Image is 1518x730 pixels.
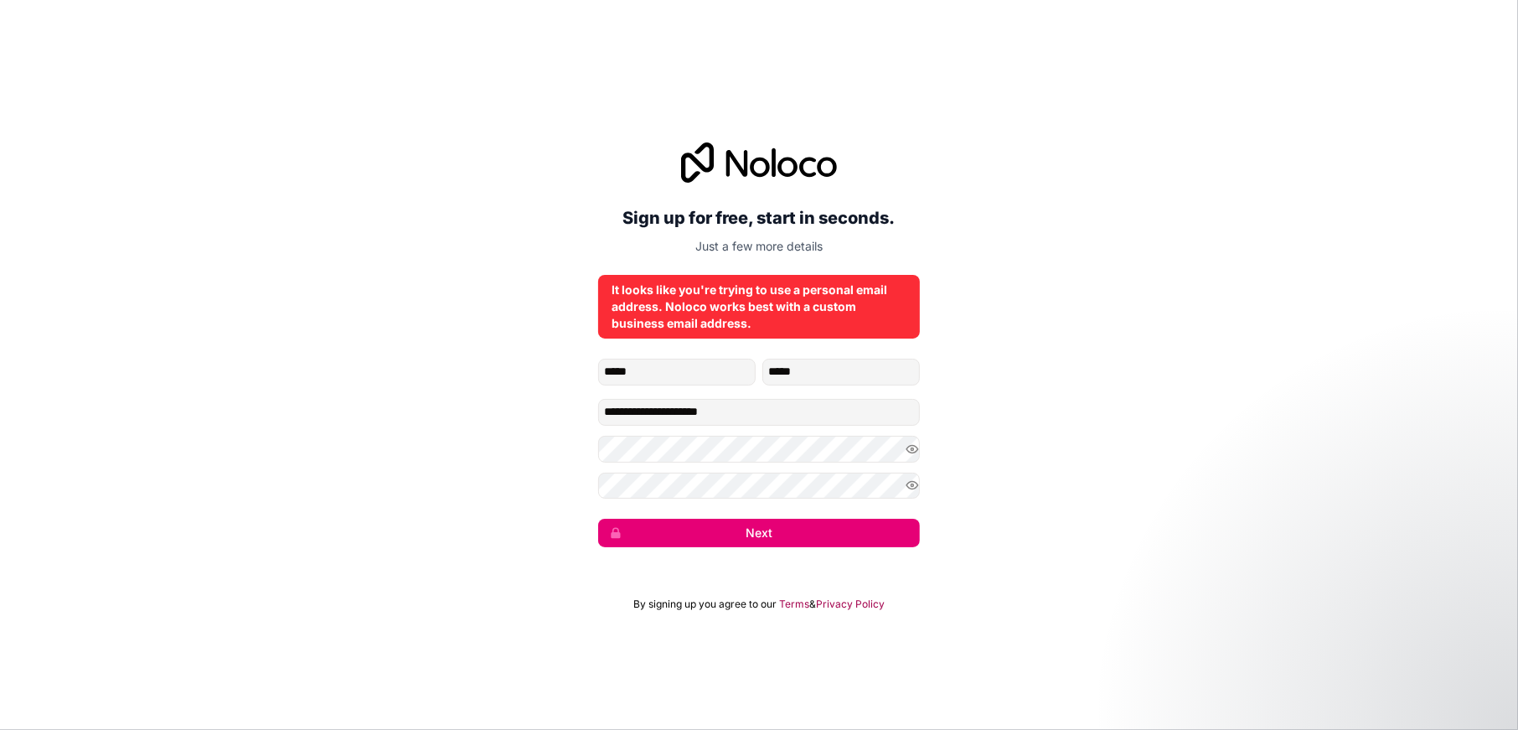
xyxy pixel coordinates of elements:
input: given-name [598,359,756,386]
span: By signing up you agree to our [633,598,777,611]
span: & [809,598,816,611]
input: family-name [762,359,920,386]
button: Next [598,519,920,547]
input: Email address [598,399,920,426]
iframe: Intercom notifications message [1183,604,1518,722]
a: Terms [779,598,809,611]
h2: Sign up for free, start in seconds. [598,203,920,233]
input: Password [598,436,920,463]
p: Just a few more details [598,238,920,255]
input: Confirm password [598,473,920,500]
div: It looks like you're trying to use a personal email address. Noloco works best with a custom busi... [612,282,906,332]
a: Privacy Policy [816,598,885,611]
